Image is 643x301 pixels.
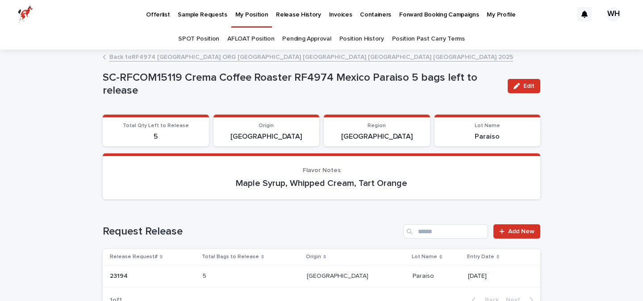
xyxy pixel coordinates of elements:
[467,252,494,262] p: Entry Date
[339,29,384,49] a: Position History
[392,29,465,49] a: Position Past Carry Terms
[103,265,540,287] tr: 2319423194 55 [GEOGRAPHIC_DATA][GEOGRAPHIC_DATA] ParaisoParaiso [DATE]
[178,29,219,49] a: SPOT Position
[508,79,540,93] button: Edit
[113,178,530,189] p: Maple Syrup, Whipped Cream, Tart Orange
[103,225,400,238] h1: Request Release
[329,132,425,141] p: [GEOGRAPHIC_DATA]
[110,252,158,262] p: Release Request#
[367,123,386,128] span: Region
[606,7,621,21] div: WH
[413,271,436,280] p: Paraiso
[523,83,534,89] span: Edit
[475,123,500,128] span: Lot Name
[303,167,341,173] span: Flavor Notes
[259,123,274,128] span: Origin
[403,224,488,239] input: Search
[203,271,208,280] p: 5
[412,252,437,262] p: Lot Name
[468,272,526,280] p: [DATE]
[103,71,501,97] p: SC-RFCOM15119 Crema Coffee Roaster RF4974 Mexico Paraiso 5 bags left to release
[508,228,534,235] span: Add New
[307,271,370,280] p: [GEOGRAPHIC_DATA]
[306,252,321,262] p: Origin
[219,132,314,141] p: [GEOGRAPHIC_DATA]
[108,132,204,141] p: 5
[18,5,33,23] img: zttTXibQQrCfv9chImQE
[227,29,274,49] a: AFLOAT Position
[493,224,540,239] a: Add New
[202,252,259,262] p: Total Bags to Release
[123,123,189,128] span: Total Qty Left to Release
[440,132,535,141] p: Paraiso
[110,271,129,280] p: 23194
[109,51,513,62] a: Back toRF4974 [GEOGRAPHIC_DATA] ORG [GEOGRAPHIC_DATA] [GEOGRAPHIC_DATA] [GEOGRAPHIC_DATA] [GEOGRA...
[282,29,331,49] a: Pending Approval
